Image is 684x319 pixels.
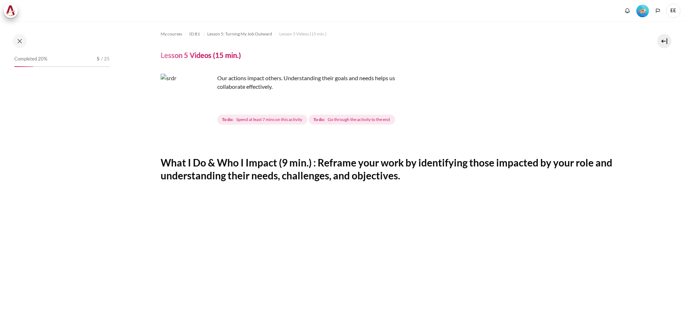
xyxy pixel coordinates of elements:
div: Completion requirements for Lesson 5 Videos (15 min.) [217,113,396,126]
div: Level #2 [636,4,649,17]
a: Level #2 [633,4,652,17]
div: 20% [14,66,33,67]
a: Architeck Architeck [4,4,22,18]
span: Go through the activity to the end [328,116,390,123]
nav: Navigation bar [161,28,633,40]
strong: To do: [222,116,233,123]
a: Lesson 5: Turning My Job Outward [207,30,272,38]
a: ID B1 [189,30,200,38]
span: Completed 20% [14,55,47,63]
button: Languages [652,5,663,16]
a: User menu [666,4,680,18]
strong: To do: [313,116,325,123]
span: ID B1 [189,31,200,37]
div: Show notification window with no new notifications [622,5,633,16]
p: Our actions impact others. Understanding their goals and needs helps us collaborate effectively. [161,74,412,91]
h4: Lesson 5 Videos (15 min.) [161,50,241,60]
a: Lesson 5 Videos (15 min.) [279,30,327,38]
span: / 25 [101,55,110,63]
span: Lesson 5 Videos (15 min.) [279,31,327,37]
span: Lesson 5: Turning My Job Outward [207,31,272,37]
span: EE [666,4,680,18]
span: 5 [97,55,100,63]
span: Spend at least 7 mins on this activity [236,116,302,123]
img: srdr [161,74,214,127]
img: Architeck [6,5,16,16]
img: Level #2 [636,5,649,17]
h2: What I Do & Who I Impact (9 min.) : Reframe your work by identifying those impacted by your role ... [161,156,633,182]
a: My courses [161,30,182,38]
span: My courses [161,31,182,37]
